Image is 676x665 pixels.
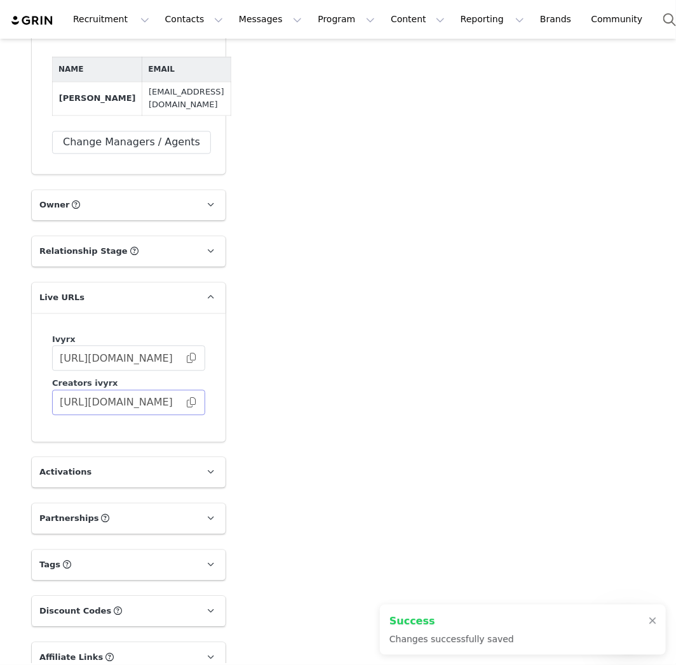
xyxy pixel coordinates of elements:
button: Recruitment [65,5,157,34]
th: Name [53,57,142,82]
button: Messages [231,5,309,34]
span: Relationship Stage [39,246,128,258]
a: Brands [532,5,583,34]
span: Owner [39,199,70,212]
th: Email [142,57,231,82]
a: Community [584,5,656,34]
span: Partnerships [39,513,99,525]
span: Creators ivyrx [52,379,118,388]
body: Rich Text Area. Press ALT-0 for help. [10,10,359,24]
span: Discount Codes [39,605,111,618]
a: [PERSON_NAME] [59,94,136,103]
button: Contacts [158,5,231,34]
span: Tags [39,559,60,572]
span: Live URLs [39,292,84,305]
button: Change Managers / Agents [52,131,211,154]
span: Activations [39,466,91,479]
span: Affiliate Links [39,652,103,664]
button: Reporting [453,5,532,34]
h2: Success [389,614,514,629]
button: Program [310,5,382,34]
p: Changes successfully saved [389,633,514,646]
td: [EMAIL_ADDRESS][DOMAIN_NAME] [142,82,231,115]
span: Ivyrx [52,335,76,345]
button: Content [383,5,452,34]
img: grin logo [10,15,55,27]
